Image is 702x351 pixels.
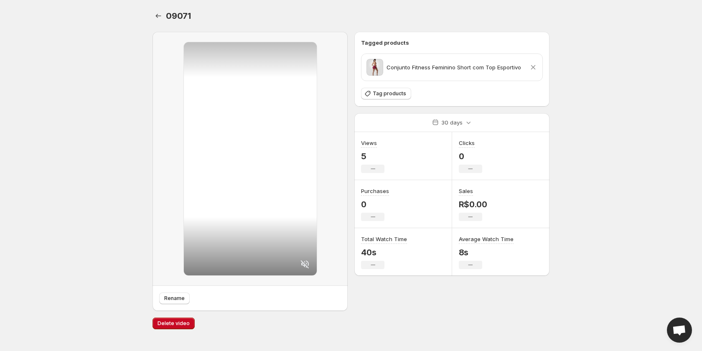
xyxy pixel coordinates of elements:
[441,118,463,127] p: 30 days
[361,139,377,147] h3: Views
[366,59,383,76] img: Black choker necklace
[667,318,692,343] div: Open chat
[164,295,185,302] span: Rename
[459,139,475,147] h3: Clicks
[158,320,190,327] span: Delete video
[459,151,482,161] p: 0
[361,38,543,47] h6: Tagged products
[361,199,389,209] p: 0
[361,235,407,243] h3: Total Watch Time
[459,187,473,195] h3: Sales
[459,235,514,243] h3: Average Watch Time
[166,11,191,21] span: 09071
[361,151,384,161] p: 5
[459,199,487,209] p: R$0.00
[361,88,411,99] button: Tag products
[153,10,164,22] button: Settings
[153,318,195,329] button: Delete video
[459,247,514,257] p: 8s
[373,90,406,97] span: Tag products
[361,187,389,195] h3: Purchases
[387,63,521,71] p: Conjunto Fitness Feminino Short com Top Esportivo
[361,247,407,257] p: 40s
[159,292,190,304] button: Rename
